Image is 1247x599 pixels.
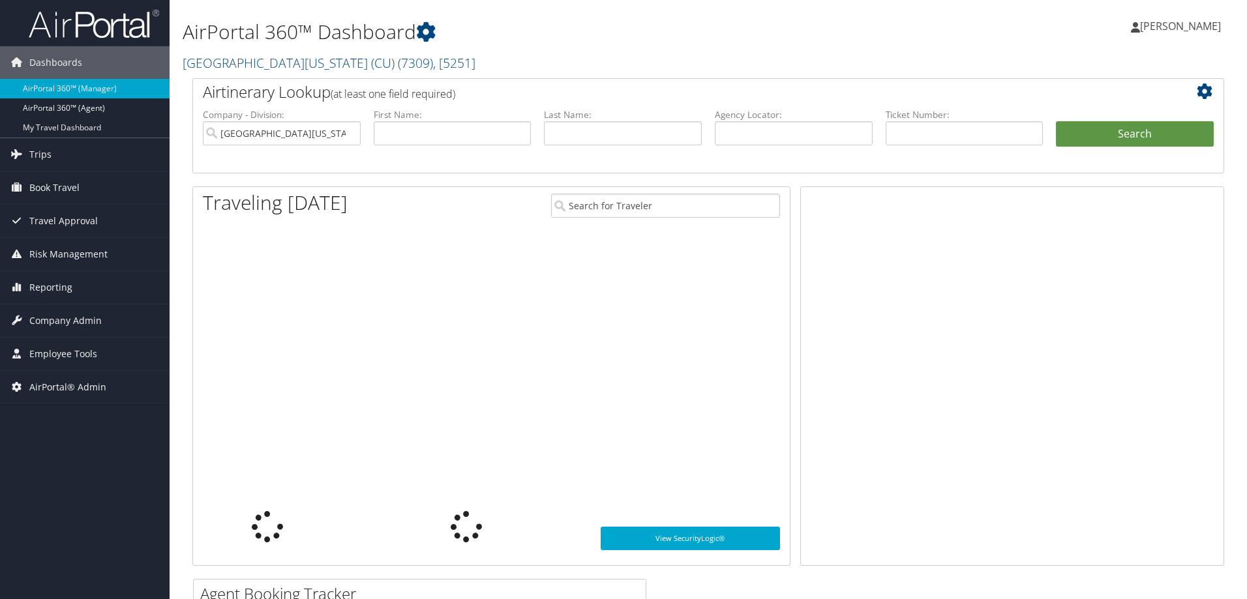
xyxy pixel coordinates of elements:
[715,108,873,121] label: Agency Locator:
[29,171,80,204] span: Book Travel
[203,108,361,121] label: Company - Division:
[29,304,102,337] span: Company Admin
[433,54,475,72] span: , [ 5251 ]
[29,205,98,237] span: Travel Approval
[29,8,159,39] img: airportal-logo.png
[29,338,97,370] span: Employee Tools
[398,54,433,72] span: ( 7309 )
[551,194,780,218] input: Search for Traveler
[29,138,52,171] span: Trips
[1131,7,1234,46] a: [PERSON_NAME]
[29,371,106,403] span: AirPortal® Admin
[1056,121,1214,147] button: Search
[886,108,1044,121] label: Ticket Number:
[29,46,82,79] span: Dashboards
[544,108,702,121] label: Last Name:
[374,108,532,121] label: First Name:
[203,189,348,216] h1: Traveling [DATE]
[1140,19,1221,33] span: [PERSON_NAME]
[203,81,1128,103] h2: Airtinerary Lookup
[183,18,884,46] h1: AirPortal 360™ Dashboard
[29,238,108,270] span: Risk Management
[183,54,475,72] a: [GEOGRAPHIC_DATA][US_STATE] (CU)
[331,87,455,101] span: (at least one field required)
[29,271,72,304] span: Reporting
[601,527,780,550] a: View SecurityLogic®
